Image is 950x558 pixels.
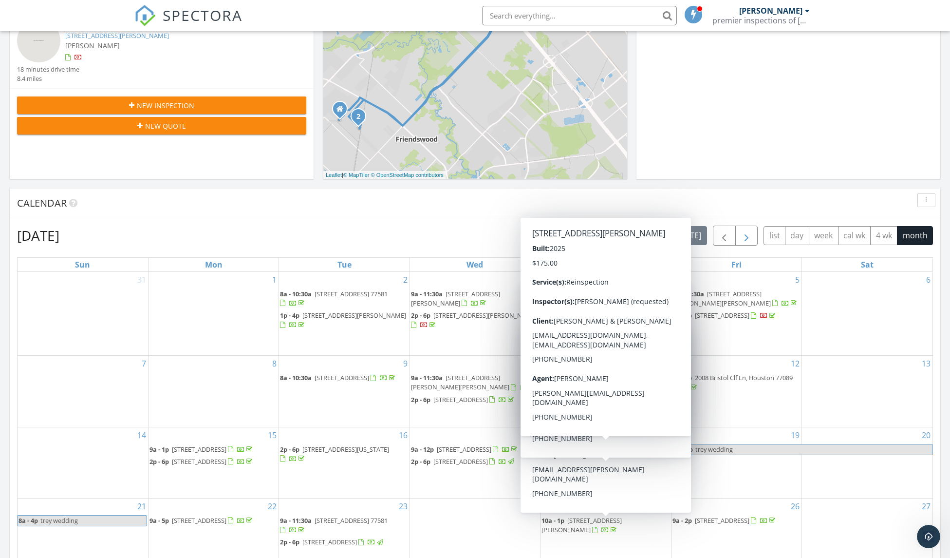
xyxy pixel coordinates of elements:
[870,226,897,245] button: 4 wk
[410,427,540,498] td: Go to September 17, 2025
[541,465,670,477] a: 2p - 4:30p [STREET_ADDRESS]
[340,109,346,115] div: 3817 Pine Lake Dr, Pearland TX 77581
[148,356,279,427] td: Go to September 8, 2025
[149,445,254,454] a: 9a - 1p [STREET_ADDRESS]
[411,445,434,454] span: 9a - 12p
[302,538,357,546] span: [STREET_ADDRESS]
[672,289,801,309] a: 9a - 11:30a [STREET_ADDRESS][PERSON_NAME][PERSON_NAME]
[527,427,540,443] a: Go to September 17, 2025
[343,172,370,178] a: © MapTiler
[564,289,618,298] span: [STREET_ADDRESS]
[280,372,408,384] a: 8a - 10:30a [STREET_ADDRESS]
[280,373,397,382] a: 8a - 10:30a [STREET_ADDRESS]
[280,444,408,465] a: 2p - 6p [STREET_ADDRESS][US_STATE]
[739,6,802,16] div: [PERSON_NAME]
[729,258,744,271] a: Friday
[809,226,838,245] button: week
[18,516,38,526] span: 8a - 4p
[465,258,485,271] a: Wednesday
[149,444,278,456] a: 9a - 1p [STREET_ADDRESS]
[658,356,671,371] a: Go to September 11, 2025
[527,499,540,514] a: Go to September 24, 2025
[541,445,631,463] a: 9a - 10:30a [STREET_ADDRESS][PERSON_NAME]
[564,302,618,310] span: [STREET_ADDRESS]
[672,373,793,391] a: 9a - 1p 2008 Bristol Clf Ln, Houston 77089
[437,445,491,454] span: [STREET_ADDRESS]
[149,457,254,466] a: 2p - 6p [STREET_ADDRESS]
[673,444,693,455] span: 8a - 4p
[541,466,570,475] span: 2p - 4:30p
[397,427,410,443] a: Go to September 16, 2025
[149,456,278,468] a: 2p - 6p [STREET_ADDRESS]
[17,65,79,74] div: 18 minutes drive time
[280,515,408,536] a: 9a - 11:30a [STREET_ADDRESS] 77581
[18,272,148,356] td: Go to August 31, 2025
[17,226,59,245] h2: [DATE]
[541,515,670,536] a: 10a - 1p [STREET_ADDRESS][PERSON_NAME]
[65,31,169,40] a: [STREET_ADDRESS][PERSON_NAME]
[411,445,519,454] a: 9a - 12p [STREET_ADDRESS]
[541,301,670,312] a: 2p - 6p [STREET_ADDRESS]
[149,445,169,454] span: 9a - 1p
[789,499,801,514] a: Go to September 26, 2025
[658,499,671,514] a: Go to September 25, 2025
[838,226,871,245] button: cal wk
[897,226,933,245] button: month
[203,258,224,271] a: Monday
[302,445,389,454] span: [STREET_ADDRESS][US_STATE]
[270,356,279,371] a: Go to September 8, 2025
[410,272,540,356] td: Go to September 3, 2025
[163,5,242,25] span: SPECTORA
[326,172,342,178] a: Leaflet
[280,289,312,298] span: 8a - 10:30a
[433,395,488,404] span: [STREET_ADDRESS]
[335,258,354,271] a: Tuesday
[672,289,799,308] a: 9a - 11:30a [STREET_ADDRESS][PERSON_NAME][PERSON_NAME]
[280,537,408,548] a: 2p - 6p [STREET_ADDRESS]
[280,538,299,546] span: 2p - 6p
[802,272,932,356] td: Go to September 6, 2025
[149,516,254,525] a: 9a - 5p [STREET_ADDRESS]
[411,372,539,393] a: 9a - 11:30a [STREET_ADDRESS][PERSON_NAME][PERSON_NAME]
[541,302,561,310] span: 2p - 6p
[785,226,809,245] button: day
[712,16,810,25] div: premier inspections of texas
[541,516,622,534] span: [STREET_ADDRESS][PERSON_NAME]
[411,289,539,309] a: 9a - 11:30a [STREET_ADDRESS][PERSON_NAME]
[135,427,148,443] a: Go to September 14, 2025
[735,226,758,246] button: Next month
[411,395,516,404] a: 2p - 6p [STREET_ADDRESS]
[920,499,932,514] a: Go to September 27, 2025
[401,356,410,371] a: Go to September 9, 2025
[672,289,704,298] span: 9a - 11:30a
[315,516,388,525] span: [STREET_ADDRESS] 77581
[433,457,488,466] span: [STREET_ADDRESS]
[658,427,671,443] a: Go to September 18, 2025
[411,289,500,308] span: [STREET_ADDRESS][PERSON_NAME]
[280,445,389,463] a: 2p - 6p [STREET_ADDRESS][US_STATE]
[541,289,561,298] span: 9a - 1p
[541,289,646,298] a: 9a - 1p [STREET_ADDRESS]
[280,516,312,525] span: 9a - 11:30a
[663,272,671,288] a: Go to September 4, 2025
[134,5,156,26] img: The Best Home Inspection Software - Spectora
[802,427,932,498] td: Go to September 20, 2025
[323,171,446,179] div: |
[541,373,578,382] span: 5:30p - 7:30p
[411,444,539,456] a: 9a - 12p [STREET_ADDRESS]
[411,373,443,382] span: 9a - 11:30a
[17,117,306,135] button: New Quote
[279,272,410,356] td: Go to September 2, 2025
[411,456,539,468] a: 2p - 6p [STREET_ADDRESS]
[713,226,736,246] button: Previous month
[789,427,801,443] a: Go to September 19, 2025
[172,445,226,454] span: [STREET_ADDRESS]
[532,272,540,288] a: Go to September 3, 2025
[541,289,670,300] a: 9a - 1p [STREET_ADDRESS]
[134,13,242,34] a: SPECTORA
[541,466,655,475] a: 2p - 4:30p [STREET_ADDRESS]
[149,516,169,525] span: 9a - 5p
[411,373,537,391] a: 9a - 11:30a [STREET_ADDRESS][PERSON_NAME][PERSON_NAME]
[18,356,148,427] td: Go to September 7, 2025
[270,272,279,288] a: Go to September 1, 2025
